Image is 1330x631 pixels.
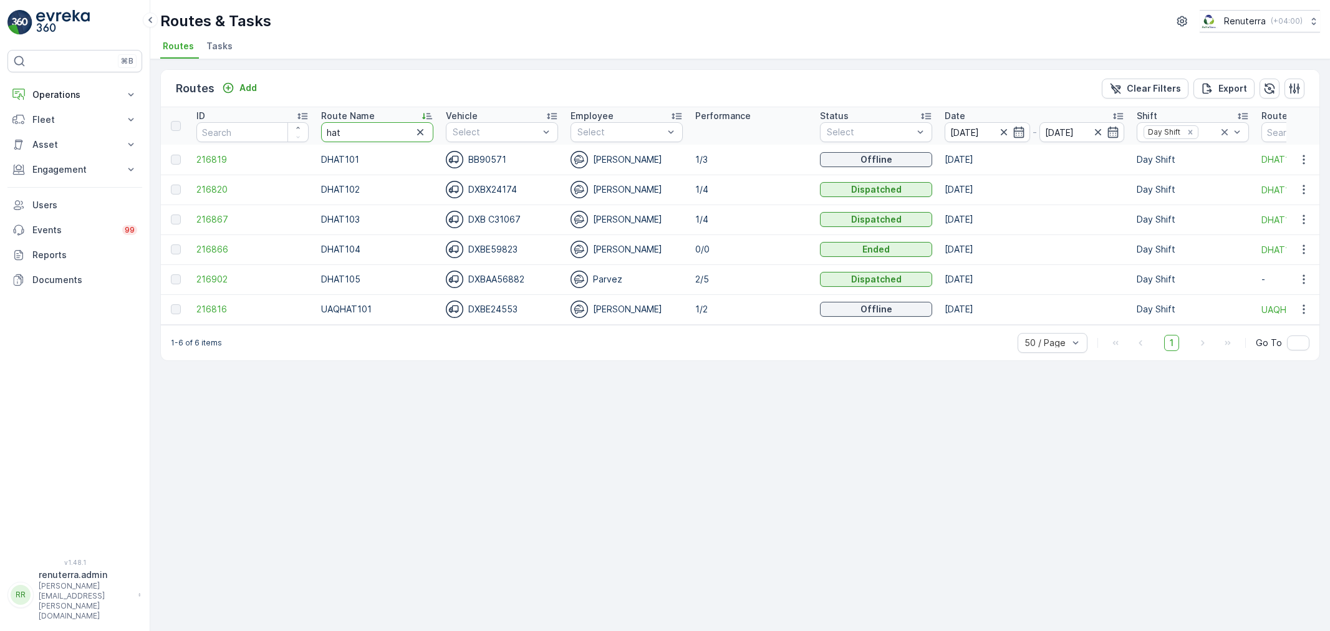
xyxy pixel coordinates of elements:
p: Select [827,126,913,138]
p: Dispatched [851,213,902,226]
a: 216902 [196,273,309,286]
div: BB90571 [446,151,558,168]
div: RR [11,585,31,605]
td: Day Shift [1130,175,1255,205]
p: Clear Filters [1127,82,1181,95]
p: Add [239,82,257,94]
p: Shift [1137,110,1157,122]
div: [PERSON_NAME] [571,151,683,168]
button: Dispatched [820,272,932,287]
p: Ended [862,243,890,256]
span: 216866 [196,243,309,256]
div: Toggle Row Selected [171,185,181,195]
div: DXBAA56882 [446,271,558,288]
img: svg%3e [571,241,588,258]
p: Route Name [321,110,375,122]
p: Date [945,110,965,122]
a: Documents [7,267,142,292]
button: Add [217,80,262,95]
td: [DATE] [938,264,1130,294]
button: Offline [820,302,932,317]
button: Operations [7,82,142,107]
span: Go To [1256,337,1282,349]
td: UAQHAT101 [315,294,440,324]
p: Reports [32,249,137,261]
span: Routes [163,40,194,52]
button: Clear Filters [1102,79,1188,99]
td: 1/3 [689,145,814,175]
td: [DATE] [938,145,1130,175]
button: Fleet [7,107,142,132]
td: Day Shift [1130,264,1255,294]
p: ( +04:00 ) [1271,16,1303,26]
p: Dispatched [851,183,902,196]
p: Fleet [32,113,117,126]
p: 99 [125,225,135,235]
button: Dispatched [820,212,932,227]
button: Renuterra(+04:00) [1200,10,1320,32]
button: Engagement [7,157,142,182]
p: Route Plan [1261,110,1308,122]
img: Screenshot_2024-07-26_at_13.33.01.png [1200,14,1219,28]
button: Offline [820,152,932,167]
p: [PERSON_NAME][EMAIL_ADDRESS][PERSON_NAME][DOMAIN_NAME] [39,581,132,621]
div: [PERSON_NAME] [571,181,683,198]
td: Day Shift [1130,145,1255,175]
p: Routes [176,80,214,97]
td: 1/4 [689,205,814,234]
td: DHAT104 [315,234,440,264]
p: Renuterra [1224,15,1266,27]
td: 1/2 [689,294,814,324]
td: DHAT105 [315,264,440,294]
img: svg%3e [446,211,463,228]
div: Toggle Row Selected [171,214,181,224]
a: 216867 [196,213,309,226]
td: [DATE] [938,205,1130,234]
a: Users [7,193,142,218]
img: svg%3e [571,211,588,228]
button: RRrenuterra.admin[PERSON_NAME][EMAIL_ADDRESS][PERSON_NAME][DOMAIN_NAME] [7,569,142,621]
div: Toggle Row Selected [171,155,181,165]
img: svg%3e [446,151,463,168]
button: Dispatched [820,182,932,197]
p: ID [196,110,205,122]
p: Status [820,110,849,122]
div: Parvez [571,271,683,288]
td: Day Shift [1130,294,1255,324]
p: - [1033,125,1037,140]
p: 1-6 of 6 items [171,338,222,348]
div: [PERSON_NAME] [571,301,683,318]
div: [PERSON_NAME] [571,241,683,258]
div: DXB C31067 [446,211,558,228]
div: Toggle Row Selected [171,244,181,254]
button: Asset [7,132,142,157]
span: 216819 [196,153,309,166]
p: Offline [860,303,892,315]
td: DHAT101 [315,145,440,175]
td: [DATE] [938,175,1130,205]
span: Tasks [206,40,233,52]
td: DHAT102 [315,175,440,205]
td: Day Shift [1130,205,1255,234]
img: logo_light-DOdMpM7g.png [36,10,90,35]
td: [DATE] [938,234,1130,264]
input: Search [196,122,309,142]
p: Vehicle [446,110,478,122]
img: logo [7,10,32,35]
button: Ended [820,242,932,257]
div: DXBE59823 [446,241,558,258]
div: Toggle Row Selected [171,274,181,284]
div: Toggle Row Selected [171,304,181,314]
img: svg%3e [571,181,588,198]
div: Day Shift [1144,126,1182,138]
input: dd/mm/yyyy [945,122,1030,142]
a: 216816 [196,303,309,315]
img: svg%3e [446,181,463,198]
p: Events [32,224,115,236]
div: DXBE24553 [446,301,558,318]
img: svg%3e [446,301,463,318]
img: svg%3e [446,271,463,288]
